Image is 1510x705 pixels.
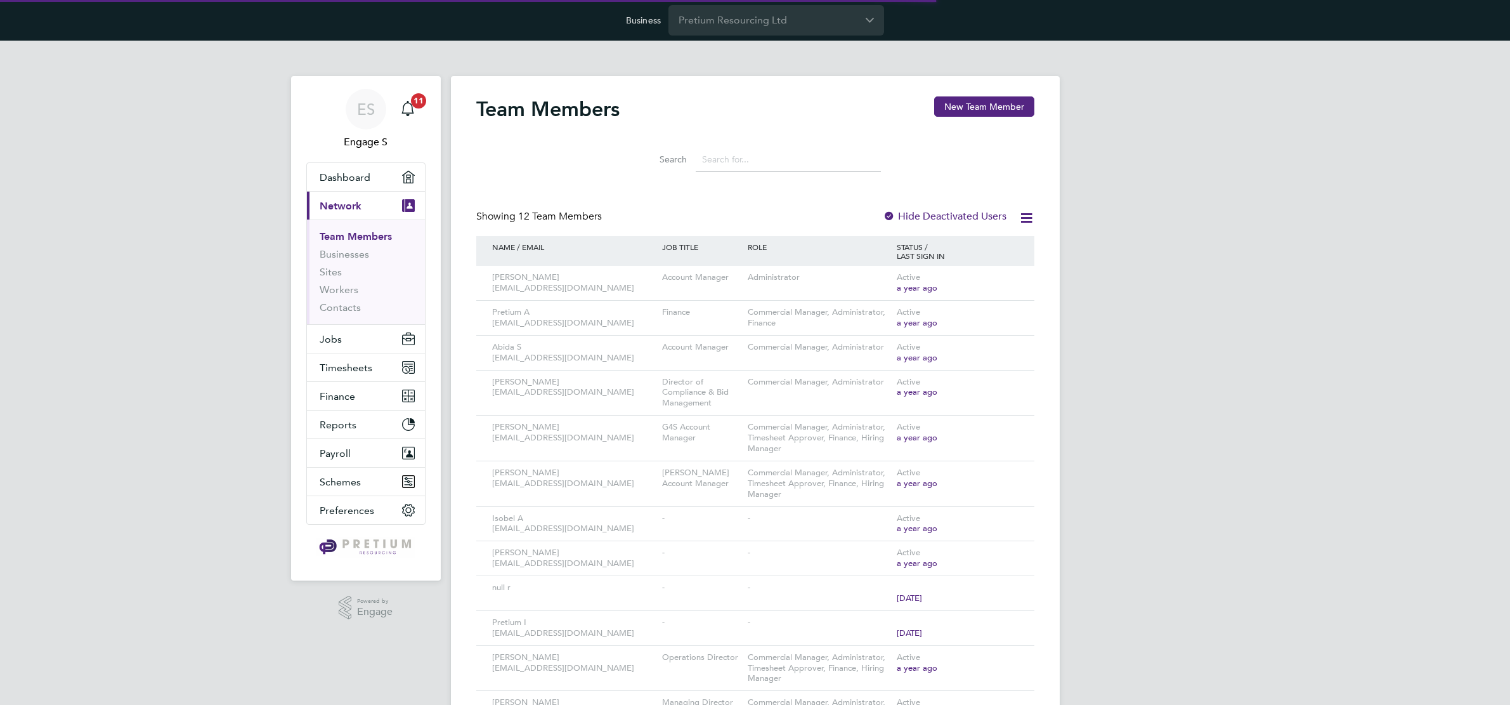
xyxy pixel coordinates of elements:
[897,352,937,363] span: a year ago
[659,576,744,600] div: -
[659,611,744,635] div: -
[897,558,937,569] span: a year ago
[307,220,425,324] div: Network
[320,230,392,242] a: Team Members
[320,248,369,260] a: Businesses
[306,89,426,150] a: ESEngage S
[320,504,374,517] span: Preferences
[894,541,1022,576] div: Active
[395,89,420,129] a: 11
[339,596,393,620] a: Powered byEngage
[745,266,894,289] div: Administrator
[357,596,393,607] span: Powered by
[489,336,660,370] div: Abida S [EMAIL_ADDRESS][DOMAIN_NAME]
[489,416,660,450] div: [PERSON_NAME] [EMAIL_ADDRESS][DOMAIN_NAME]
[894,236,1022,267] div: STATUS / LAST SIGN IN
[659,266,744,289] div: Account Manager
[894,336,1022,370] div: Active
[307,353,425,381] button: Timesheets
[745,611,894,635] div: -
[897,478,937,489] span: a year ago
[897,282,937,293] span: a year ago
[489,266,660,300] div: [PERSON_NAME] [EMAIL_ADDRESS][DOMAIN_NAME]
[745,541,894,565] div: -
[745,371,894,394] div: Commercial Manager, Administrator
[411,93,426,109] span: 11
[745,301,894,335] div: Commercial Manager, Administrator, Finance
[476,96,620,122] h2: Team Members
[307,192,425,220] button: Network
[745,461,894,506] div: Commercial Manager, Administrator, Timesheet Approver, Finance, Hiring Manager
[316,537,415,558] img: pretium-logo-retina.png
[320,200,361,212] span: Network
[897,523,937,534] span: a year ago
[894,266,1022,300] div: Active
[883,210,1006,223] label: Hide Deactivated Users
[320,284,358,296] a: Workers
[659,371,744,416] div: Director of Compliance & Bid Management
[659,507,744,530] div: -
[897,628,922,638] span: [DATE]
[320,171,370,183] span: Dashboard
[357,607,393,617] span: Engage
[897,593,922,603] span: [DATE]
[745,236,894,258] div: ROLE
[307,411,425,438] button: Reports
[894,416,1022,450] div: Active
[934,96,1034,117] button: New Team Member
[894,646,1022,680] div: Active
[489,507,660,541] div: Isobel A [EMAIL_ADDRESS][DOMAIN_NAME]
[659,461,744,496] div: [PERSON_NAME] Account Manager
[489,611,660,645] div: Pretium I [EMAIL_ADDRESS][DOMAIN_NAME]
[320,266,342,278] a: Sites
[745,646,894,691] div: Commercial Manager, Administrator, Timesheet Approver, Finance, Hiring Manager
[307,382,425,410] button: Finance
[894,301,1022,335] div: Active
[745,416,894,461] div: Commercial Manager, Administrator, Timesheet Approver, Finance, Hiring Manager
[489,301,660,335] div: Pretium A [EMAIL_ADDRESS][DOMAIN_NAME]
[489,576,660,600] div: null r
[745,336,894,359] div: Commercial Manager, Administrator
[696,147,881,172] input: Search for...
[307,325,425,353] button: Jobs
[320,447,351,459] span: Payroll
[476,210,604,223] div: Showing
[357,101,375,117] span: ES
[897,432,937,443] span: a year ago
[659,646,744,669] div: Operations Director
[659,541,744,565] div: -
[894,507,1022,541] div: Active
[307,163,425,191] a: Dashboard
[320,362,372,374] span: Timesheets
[291,76,441,581] nav: Main navigation
[306,537,426,558] a: Go to home page
[897,662,937,673] span: a year ago
[659,416,744,450] div: G4S Account Manager
[489,461,660,496] div: [PERSON_NAME] [EMAIL_ADDRESS][DOMAIN_NAME]
[745,507,894,530] div: -
[630,154,687,165] label: Search
[320,419,356,431] span: Reports
[659,236,744,258] div: JOB TITLE
[320,390,355,402] span: Finance
[659,336,744,359] div: Account Manager
[659,301,744,324] div: Finance
[306,135,426,150] span: Engage S
[320,476,361,488] span: Schemes
[307,496,425,524] button: Preferences
[518,210,602,223] span: 12 Team Members
[489,646,660,680] div: [PERSON_NAME] [EMAIL_ADDRESS][DOMAIN_NAME]
[894,461,1022,496] div: Active
[897,317,937,328] span: a year ago
[320,333,342,345] span: Jobs
[489,541,660,576] div: [PERSON_NAME] [EMAIL_ADDRESS][DOMAIN_NAME]
[489,236,660,258] div: NAME / EMAIL
[307,468,425,496] button: Schemes
[897,386,937,397] span: a year ago
[489,371,660,405] div: [PERSON_NAME] [EMAIL_ADDRESS][DOMAIN_NAME]
[894,371,1022,405] div: Active
[626,15,661,26] label: Business
[320,301,361,313] a: Contacts
[745,576,894,600] div: -
[307,439,425,467] button: Payroll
